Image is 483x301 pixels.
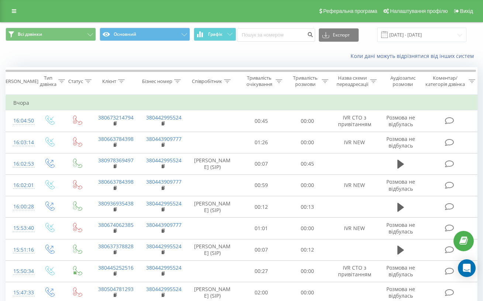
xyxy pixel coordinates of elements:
[331,218,379,239] td: IVR NEW
[424,75,467,87] div: Коментар/категорія дзвінка
[284,218,331,239] td: 00:00
[238,218,284,239] td: 01:01
[102,78,116,84] div: Клієнт
[98,286,134,293] a: 380504781293
[6,28,96,41] button: Всі дзвінки
[284,132,331,153] td: 00:00
[13,178,28,193] div: 16:02:01
[187,196,238,218] td: [PERSON_NAME] (SIP)
[331,174,379,196] td: IVR NEW
[13,243,28,257] div: 15:51:16
[458,259,476,277] div: Open Intercom Messenger
[100,28,190,41] button: Основний
[146,200,182,207] a: 380442995524
[386,286,415,299] span: Розмова не відбулась
[238,110,284,132] td: 00:45
[40,75,56,87] div: Тип дзвінка
[331,260,379,282] td: IVR СТО з привітанням
[284,153,331,174] td: 00:45
[98,200,134,207] a: 380936935438
[142,78,172,84] div: Бізнес номер
[98,157,134,164] a: 380978369497
[98,178,134,185] a: 380663784398
[460,8,473,14] span: Вихід
[98,114,134,121] a: 380673214794
[146,264,182,271] a: 380442995524
[187,153,238,174] td: [PERSON_NAME] (SIP)
[284,110,331,132] td: 00:00
[13,200,28,214] div: 16:00:28
[68,78,83,84] div: Статус
[238,260,284,282] td: 00:27
[1,78,38,84] div: [PERSON_NAME]
[386,221,415,235] span: Розмова не відбулась
[13,114,28,128] div: 16:04:50
[386,135,415,149] span: Розмова не відбулась
[385,75,421,87] div: Аудіозапис розмови
[98,264,134,271] a: 380445252516
[238,132,284,153] td: 01:26
[238,239,284,260] td: 00:07
[284,260,331,282] td: 00:00
[331,110,379,132] td: IVR СТО з привітанням
[146,243,182,250] a: 380442995524
[13,286,28,300] div: 15:47:33
[284,239,331,260] td: 00:12
[98,221,134,228] a: 380674062385
[146,114,182,121] a: 380442995524
[331,132,379,153] td: IVR NEW
[238,153,284,174] td: 00:07
[146,178,182,185] a: 380443909777
[13,135,28,150] div: 16:03:14
[237,28,315,42] input: Пошук за номером
[245,75,274,87] div: Тривалість очікування
[187,239,238,260] td: [PERSON_NAME] (SIP)
[386,178,415,192] span: Розмова не відбулась
[146,286,182,293] a: 380442995524
[319,28,359,42] button: Експорт
[291,75,320,87] div: Тривалість розмови
[208,32,222,37] span: Графік
[284,196,331,218] td: 00:13
[146,157,182,164] a: 380442995524
[238,174,284,196] td: 00:59
[6,96,478,110] td: Вчора
[18,31,42,37] span: Всі дзвінки
[284,174,331,196] td: 00:00
[390,8,448,14] span: Налаштування профілю
[146,221,182,228] a: 380443909777
[337,75,368,87] div: Назва схеми переадресації
[386,264,415,278] span: Розмова не відбулась
[323,8,377,14] span: Реферальна програма
[194,28,236,41] button: Графік
[192,78,222,84] div: Співробітник
[146,135,182,142] a: 380443909777
[98,135,134,142] a: 380663784398
[386,114,415,128] span: Розмова не відбулась
[13,221,28,235] div: 15:53:40
[13,264,28,278] div: 15:50:34
[13,157,28,171] div: 16:02:53
[238,196,284,218] td: 00:12
[351,52,477,59] a: Коли дані можуть відрізнятися вiд інших систем
[98,243,134,250] a: 380637378828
